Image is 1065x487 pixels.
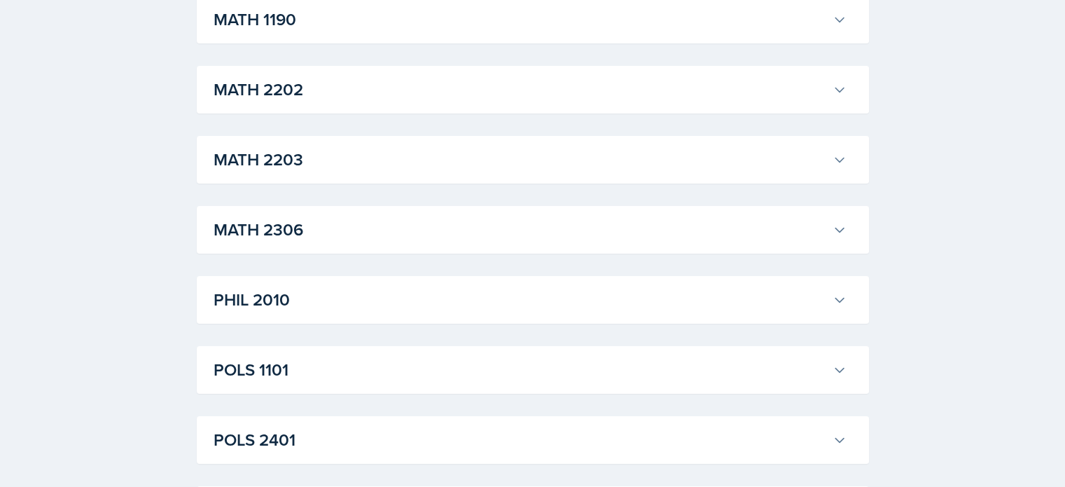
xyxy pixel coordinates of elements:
button: POLS 2401 [211,425,849,455]
button: POLS 1101 [211,355,849,385]
h3: MATH 1190 [214,7,827,32]
button: PHIL 2010 [211,284,849,315]
button: MATH 1190 [211,4,849,35]
h3: MATH 2203 [214,147,827,172]
button: MATH 2306 [211,214,849,245]
h3: MATH 2202 [214,77,827,102]
button: MATH 2203 [211,144,849,175]
h3: MATH 2306 [214,217,827,242]
button: MATH 2202 [211,74,849,105]
h3: POLS 2401 [214,427,827,453]
h3: PHIL 2010 [214,287,827,313]
h3: POLS 1101 [214,357,827,383]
